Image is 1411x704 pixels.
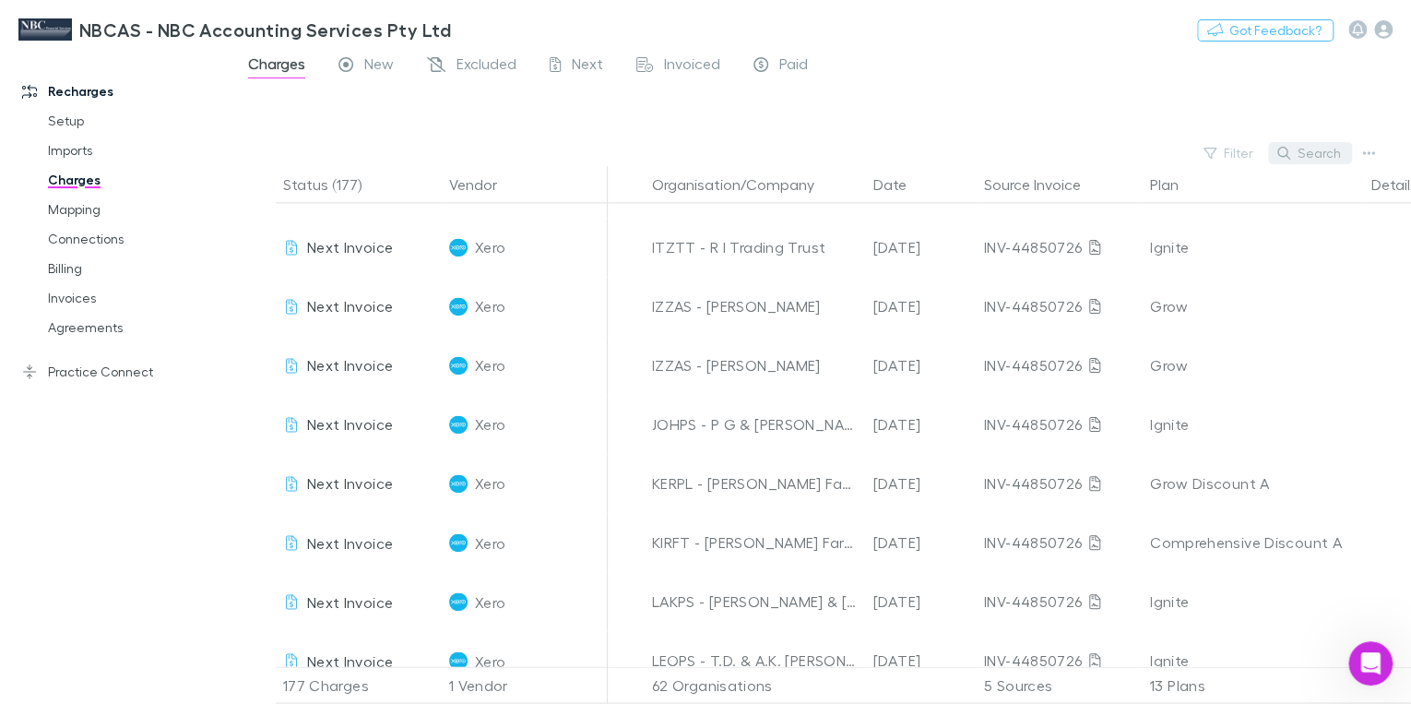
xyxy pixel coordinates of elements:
span: Next Invoice [307,238,393,256]
div: INV-44850726 [984,218,1135,277]
button: Emoji picker [29,548,43,563]
span: Charges [248,54,305,78]
span: Next [572,54,603,78]
a: Recharges [4,77,239,106]
button: Search [1268,142,1352,164]
div: LEOPS - T.D. & A.K. [PERSON_NAME] [652,631,859,690]
span: Xero [475,572,505,631]
div: IZZAS - [PERSON_NAME] [652,277,859,336]
div: INV-44850726 [984,572,1135,631]
span: Invoiced [664,54,720,78]
img: Xero's Logo [449,592,468,611]
img: Profile image for Rechargly [53,10,82,40]
h3: NBCAS - NBC Accounting Services Pty Ltd [79,18,451,41]
div: How can I help?Rechargly • Just now [15,168,147,209]
div: Grow Discount A [1150,454,1357,513]
span: Xero [475,336,505,395]
a: Setup [30,106,239,136]
span: New [364,54,394,78]
span: Next Invoice [307,356,393,374]
img: Xero's Logo [449,474,468,493]
div: JOHPS - P G & [PERSON_NAME] [652,395,859,454]
div: Grow [1150,336,1357,395]
textarea: Ask a question… [16,509,353,541]
div: 177 Charges [276,667,442,704]
div: Rechargly says… [15,72,354,168]
div: IZZAS - [PERSON_NAME] [652,336,859,395]
span: Xero [475,277,505,336]
img: Xero's Logo [449,651,468,670]
button: Gif picker [58,548,73,563]
div: 1 Vendor [442,667,608,704]
a: Imports [30,136,239,165]
img: NBCAS - NBC Accounting Services Pty Ltd's Logo [18,18,72,41]
a: NBCAS - NBC Accounting Services Pty Ltd [7,7,462,52]
div: Hi there! You're speaking with Rechargly AI Agent. I'm well trained and ready to assist you [DATE... [30,83,288,155]
div: Rechargly • Just now [30,212,146,223]
div: KIRFT - [PERSON_NAME] Farm Trust [652,513,859,572]
div: Close [324,7,357,41]
span: Xero [475,513,505,572]
a: Billing [30,254,239,283]
span: Next Invoice [307,474,393,492]
div: Grow [1150,277,1357,336]
span: Xero [475,454,505,513]
button: Vendor [449,166,519,203]
h1: Rechargly [89,9,162,23]
img: Xero's Logo [449,415,468,434]
div: [DATE] [866,395,977,454]
div: Hi there! You're speaking with Rechargly AI Agent. I'm well trained and ready to assist you [DATE... [15,72,302,166]
a: Mapping [30,195,239,224]
div: [DATE] [866,336,977,395]
button: Status (177) [283,166,384,203]
div: ITZTT - R I Trading Trust [652,218,859,277]
a: Charges [30,165,239,195]
span: Next Invoice [307,297,393,315]
button: Date [873,166,929,203]
div: INV-44850726 [984,277,1135,336]
img: Xero's Logo [449,297,468,316]
div: [DATE] [866,218,977,277]
div: INV-44850726 [984,336,1135,395]
div: KERPL - [PERSON_NAME] Family Pastoral Co Pty Ltd [652,454,859,513]
span: Next Invoice [307,533,393,551]
div: 5 Sources [977,667,1143,704]
span: Next Invoice [307,592,393,610]
div: 62 Organisations [645,667,866,704]
a: Practice Connect [4,357,239,387]
div: [DATE] [866,572,977,631]
div: [DATE] [866,277,977,336]
button: Home [289,7,324,42]
div: [DATE] [866,631,977,690]
div: [DATE] [866,513,977,572]
button: Source Invoice [984,166,1103,203]
div: LAKPS - [PERSON_NAME] & [PERSON_NAME] T/A Lake City Courier Services [652,572,859,631]
a: Connections [30,224,239,254]
span: Xero [475,218,505,277]
div: Rechargly says… [15,168,354,249]
button: Filter [1194,142,1264,164]
span: Next Invoice [307,651,393,669]
span: Excluded [456,54,516,78]
div: Ignite [1150,395,1357,454]
a: Invoices [30,283,239,313]
span: Paid [779,54,808,78]
img: Xero's Logo [449,238,468,257]
button: Send a message… [316,541,346,570]
div: 13 Plans [1143,667,1364,704]
button: Upload attachment [88,548,102,563]
iframe: Intercom live chat [1348,641,1393,686]
img: Xero's Logo [449,356,468,375]
a: Agreements [30,313,239,342]
button: Got Feedback? [1197,19,1334,42]
span: Xero [475,631,505,690]
div: INV-44850726 [984,513,1135,572]
div: How can I help? [30,179,132,197]
div: Ignite [1150,572,1357,631]
div: [DATE] [866,454,977,513]
button: Start recording [117,548,132,563]
img: Xero's Logo [449,533,468,552]
div: Ignite [1150,218,1357,277]
div: INV-44850726 [984,454,1135,513]
button: Organisation/Company [652,166,836,203]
